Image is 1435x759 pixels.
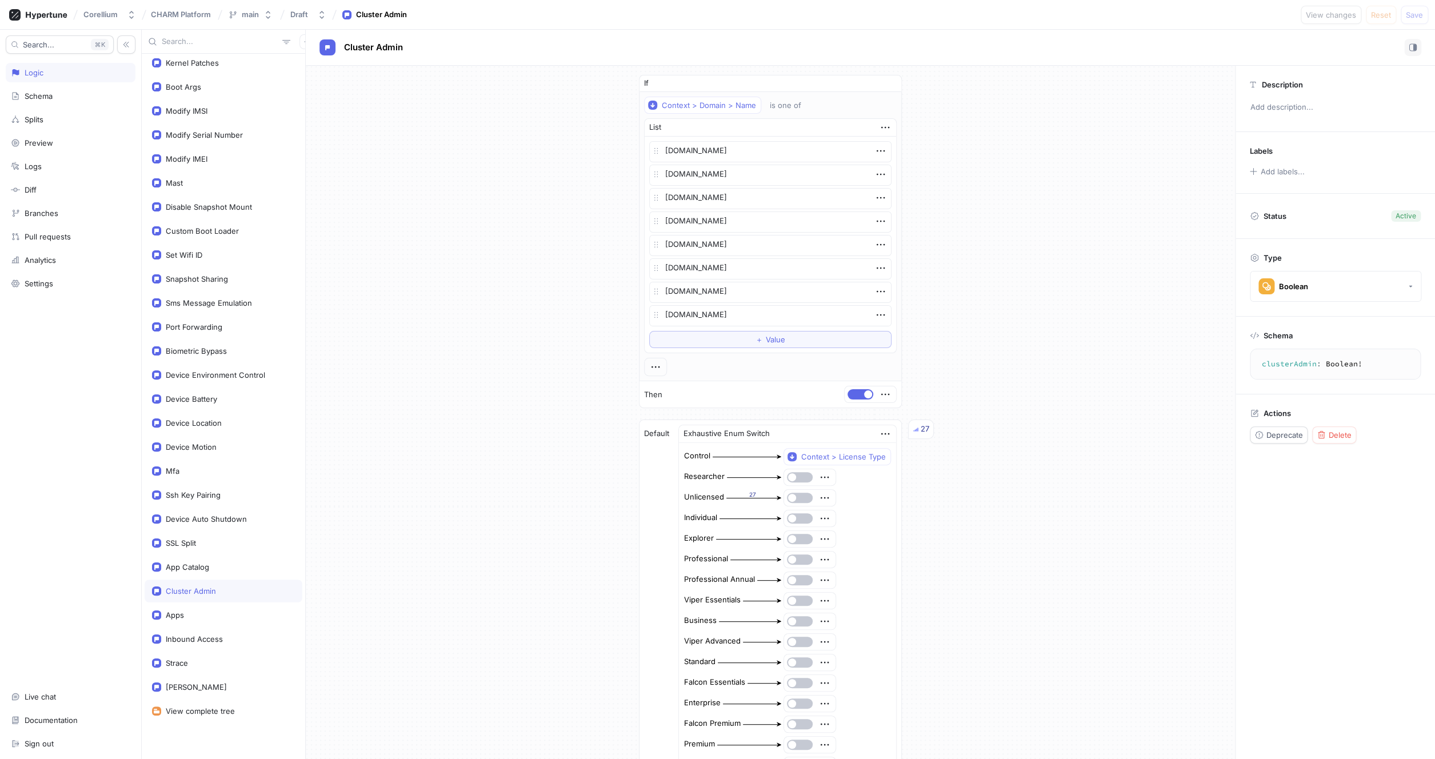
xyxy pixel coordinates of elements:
[649,331,892,348] button: ＋Value
[765,97,818,114] button: is one of
[25,209,58,218] div: Branches
[166,706,235,716] div: View complete tree
[344,43,403,52] span: Cluster Admin
[6,35,114,54] button: Search...K
[649,188,892,209] textarea: [DOMAIN_NAME]
[684,615,717,626] div: Business
[166,202,252,211] div: Disable Snapshot Mount
[25,115,43,124] div: Splits
[166,370,265,379] div: Device Environment Control
[25,255,56,265] div: Analytics
[166,154,207,163] div: Modify IMEI
[166,346,227,355] div: Biometric Bypass
[290,10,308,19] div: Draft
[801,452,886,462] div: Context > License Type
[25,162,42,171] div: Logs
[25,185,37,194] div: Diff
[151,10,211,18] span: CHARM Platform
[83,10,118,19] div: Corellium
[921,424,929,435] div: 27
[166,490,221,500] div: Ssh Key Pairing
[1279,282,1308,291] div: Boolean
[1396,211,1416,221] div: Active
[1306,11,1356,18] span: View changes
[1245,98,1425,117] p: Add description...
[684,677,745,688] div: Falcon Essentials
[25,739,54,748] div: Sign out
[684,533,714,544] div: Explorer
[166,514,247,524] div: Device Auto Shutdown
[1250,426,1308,444] button: Deprecate
[25,716,78,725] div: Documentation
[166,226,239,235] div: Custom Boot Loader
[166,610,184,620] div: Apps
[356,9,407,21] div: Cluster Admin
[79,5,141,24] button: Corellium
[1312,426,1356,444] button: Delete
[162,36,278,47] input: Search...
[25,91,53,101] div: Schema
[166,82,201,91] div: Boot Args
[649,258,892,279] textarea: [DOMAIN_NAME]
[25,68,43,77] div: Logic
[683,428,770,440] div: Exhaustive Enum Switch
[242,10,259,19] div: main
[770,101,801,110] div: is one of
[649,235,892,256] textarea: [DOMAIN_NAME]
[684,450,710,462] div: Control
[25,692,56,701] div: Live chat
[1264,409,1291,418] p: Actions
[649,282,892,303] textarea: [DOMAIN_NAME]
[1246,164,1308,179] button: Add labels...
[684,738,715,750] div: Premium
[166,250,202,259] div: Set Wifi ID
[166,130,243,139] div: Modify Serial Number
[684,656,715,668] div: Standard
[166,58,219,67] div: Kernel Patches
[166,442,217,452] div: Device Motion
[1406,11,1423,18] span: Save
[1250,271,1421,302] button: Boolean
[1329,432,1352,438] span: Delete
[1264,331,1293,340] p: Schema
[644,428,669,440] p: Default
[649,211,892,233] textarea: [DOMAIN_NAME]
[25,138,53,147] div: Preview
[644,97,761,114] button: Context > Domain > Name
[166,322,222,331] div: Port Forwarding
[1261,168,1305,175] div: Add labels...
[684,471,725,482] div: Researcher
[1262,80,1303,89] p: Description
[662,101,756,110] div: Context > Domain > Name
[166,538,196,548] div: SSL Split
[684,697,721,709] div: Enterprise
[91,39,109,50] div: K
[766,336,785,343] span: Value
[166,634,223,644] div: Inbound Access
[1255,354,1416,374] textarea: clusterAdmin: Boolean!
[684,512,717,524] div: Individual
[166,178,183,187] div: Mast
[649,141,892,162] textarea: [DOMAIN_NAME]
[23,41,54,48] span: Search...
[1250,146,1273,155] p: Labels
[684,718,741,729] div: Falcon Premium
[1264,208,1286,224] p: Status
[756,336,763,343] span: ＋
[223,5,277,24] button: main
[726,490,779,499] div: 27
[166,658,188,668] div: Strace
[784,448,891,465] button: Context > License Type
[25,279,53,288] div: Settings
[684,574,755,585] div: Professional Annual
[166,274,228,283] div: Snapshot Sharing
[166,682,227,692] div: [PERSON_NAME]
[684,594,741,606] div: Viper Essentials
[166,466,179,476] div: Mfa
[25,232,71,241] div: Pull requests
[1264,253,1282,262] p: Type
[166,106,207,115] div: Modify IMSI
[6,710,135,730] a: Documentation
[684,553,728,565] div: Professional
[166,418,222,428] div: Device Location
